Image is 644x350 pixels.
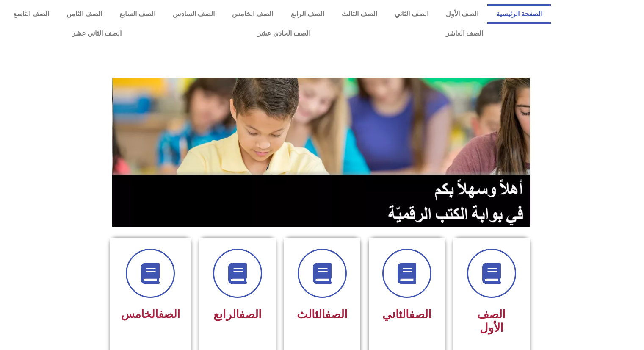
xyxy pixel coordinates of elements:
a: الصف الثاني عشر [4,24,189,43]
span: الثاني [382,308,431,321]
a: الصف الثالث [333,4,386,24]
a: الصف الثامن [58,4,111,24]
span: الخامس [121,308,180,320]
a: الصف [409,308,431,321]
a: الصف الحادي عشر [189,24,378,43]
a: الصف الأول [437,4,487,24]
span: الصف الأول [477,308,506,335]
a: الصف السادس [164,4,224,24]
a: الصف [325,308,348,321]
a: الصف التاسع [4,4,58,24]
a: الصف الرابع [282,4,333,24]
a: الصف [239,308,262,321]
a: الصف العاشر [378,24,551,43]
a: الصف الخامس [224,4,282,24]
a: الصف [158,308,180,320]
span: الثالث [297,308,348,321]
a: الصف الثاني [386,4,437,24]
span: الرابع [213,308,262,321]
a: الصف السابع [111,4,164,24]
a: الصفحة الرئيسية [487,4,551,24]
